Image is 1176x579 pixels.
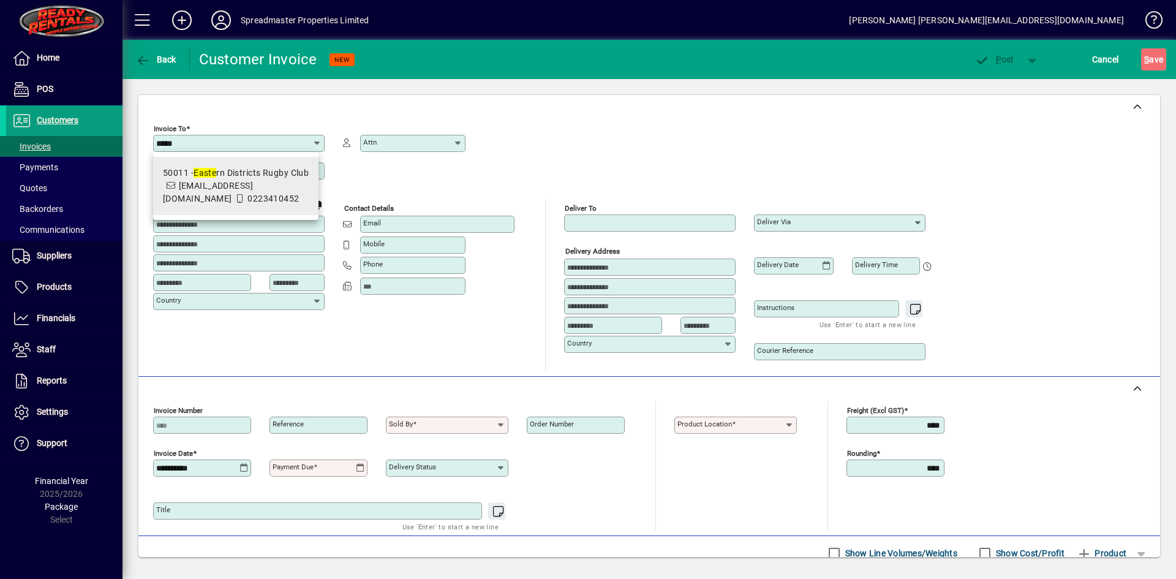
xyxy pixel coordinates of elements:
mat-label: Order number [530,420,574,428]
app-page-header-button: Back [123,48,190,70]
mat-label: Product location [677,420,732,428]
div: Spreadmaster Properties Limited [241,10,369,30]
mat-label: Phone [363,260,383,268]
label: Show Cost/Profit [993,547,1065,559]
mat-label: Title [156,505,170,514]
a: Quotes [6,178,123,199]
span: Products [37,282,72,292]
span: Product [1077,543,1126,563]
mat-hint: Use 'Enter' to start a new line [402,520,499,534]
mat-label: Country [567,339,592,347]
mat-label: Freight (excl GST) [847,406,904,415]
span: [EMAIL_ADDRESS][DOMAIN_NAME] [163,181,253,203]
span: Financial Year [35,476,88,486]
a: Home [6,43,123,74]
label: Show Line Volumes/Weights [843,547,957,559]
a: Invoices [6,136,123,157]
a: Financials [6,303,123,334]
mat-label: Invoice To [154,124,186,133]
mat-label: Deliver To [565,204,597,213]
mat-label: Courier Reference [757,346,813,355]
span: NEW [334,56,350,64]
a: Payments [6,157,123,178]
span: P [996,55,1001,64]
mat-label: Invoice date [154,449,193,458]
mat-label: Sold by [389,420,413,428]
span: POS [37,84,53,94]
button: Add [162,9,202,31]
a: Knowledge Base [1136,2,1161,42]
a: Support [6,428,123,459]
mat-label: Rounding [847,449,876,458]
mat-label: Mobile [363,240,385,248]
mat-label: Reference [273,420,304,428]
a: Communications [6,219,123,240]
mat-label: Attn [363,138,377,146]
span: Customers [37,115,78,125]
div: [PERSON_NAME] [PERSON_NAME][EMAIL_ADDRESS][DOMAIN_NAME] [849,10,1124,30]
mat-label: Delivery date [757,260,799,269]
button: Back [132,48,179,70]
a: Products [6,272,123,303]
mat-label: Delivery status [389,463,436,471]
mat-label: Country [156,296,181,305]
mat-label: Instructions [757,303,794,312]
div: Customer Invoice [199,50,317,69]
button: Cancel [1089,48,1122,70]
button: Profile [202,9,241,31]
mat-label: Delivery time [855,260,898,269]
a: POS [6,74,123,105]
a: Staff [6,335,123,365]
span: Reports [37,376,67,385]
span: Communications [12,225,85,235]
span: Back [135,55,176,64]
span: Payments [12,162,58,172]
button: Product [1071,542,1133,564]
mat-label: Email [363,219,381,227]
button: Copy to Delivery address [308,195,328,214]
span: Package [45,502,78,512]
span: Suppliers [37,251,72,260]
span: Quotes [12,183,47,193]
span: 0223410452 [247,194,299,203]
span: ost [974,55,1014,64]
a: Backorders [6,199,123,219]
span: Home [37,53,59,62]
div: 50011 - rn Districts Rugby Club [163,167,309,180]
span: Invoices [12,142,51,151]
mat-label: Payment due [273,463,314,471]
span: Settings [37,407,68,417]
mat-hint: Use 'Enter' to start a new line [820,317,916,331]
span: Staff [37,344,56,354]
span: ave [1144,50,1163,69]
span: S [1144,55,1149,64]
button: Post [968,48,1020,70]
span: Financials [37,313,75,323]
span: Backorders [12,204,63,214]
a: Suppliers [6,241,123,271]
mat-option: 50011 - Eastern Districts Rugby Club [153,157,318,215]
mat-label: Deliver via [757,218,791,226]
span: Cancel [1092,50,1119,69]
a: Reports [6,366,123,396]
a: Settings [6,397,123,428]
span: Support [37,438,67,448]
mat-label: Invoice number [154,406,203,415]
em: Easte [194,168,216,178]
button: Save [1141,48,1166,70]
